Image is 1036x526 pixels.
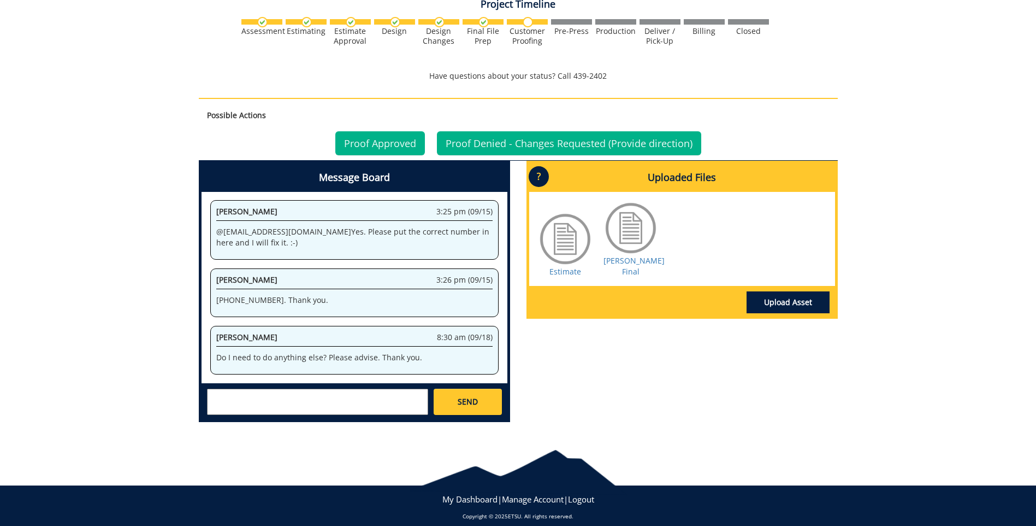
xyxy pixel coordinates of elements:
[551,26,592,36] div: Pre-Press
[330,26,371,46] div: Estimate Approval
[728,26,769,36] div: Closed
[216,332,277,342] span: [PERSON_NAME]
[508,512,521,520] a: ETSU
[207,389,428,415] textarea: messageToSend
[442,494,498,505] a: My Dashboard
[603,255,665,277] a: [PERSON_NAME] Final
[374,26,415,36] div: Design
[458,396,478,407] span: SEND
[640,26,680,46] div: Deliver / Pick-Up
[437,332,493,343] span: 8:30 am (09/18)
[478,17,489,27] img: checkmark
[216,295,493,306] p: [PHONE_NUMBER]. Thank you.
[335,131,425,155] a: Proof Approved
[529,163,835,192] h4: Uploaded Files
[434,389,501,415] a: SEND
[390,17,400,27] img: checkmark
[257,17,268,27] img: checkmark
[286,26,327,36] div: Estimating
[502,494,564,505] a: Manage Account
[436,206,493,217] span: 3:25 pm (09/15)
[747,291,830,313] a: Upload Asset
[434,17,445,27] img: checkmark
[216,206,277,217] span: [PERSON_NAME]
[418,26,459,46] div: Design Changes
[549,266,581,277] a: Estimate
[301,17,312,27] img: checkmark
[207,110,266,120] strong: Possible Actions
[529,166,549,187] p: ?
[523,17,533,27] img: no
[436,274,493,285] span: 3:26 pm (09/15)
[595,26,636,36] div: Production
[199,71,838,81] p: Have questions about your status? Call 439-2402
[684,26,725,36] div: Billing
[216,274,277,285] span: [PERSON_NAME]
[216,352,493,363] p: Do I need to do anything else? Please advise. Thank you.
[346,17,356,27] img: checkmark
[202,163,507,192] h4: Message Board
[216,226,493,248] p: @ [EMAIL_ADDRESS][DOMAIN_NAME] Yes. Please put the correct number in here and I will fix it. :-)
[437,131,701,155] a: Proof Denied - Changes Requested (Provide direction)
[568,494,594,505] a: Logout
[507,26,548,46] div: Customer Proofing
[463,26,504,46] div: Final File Prep
[241,26,282,36] div: Assessment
